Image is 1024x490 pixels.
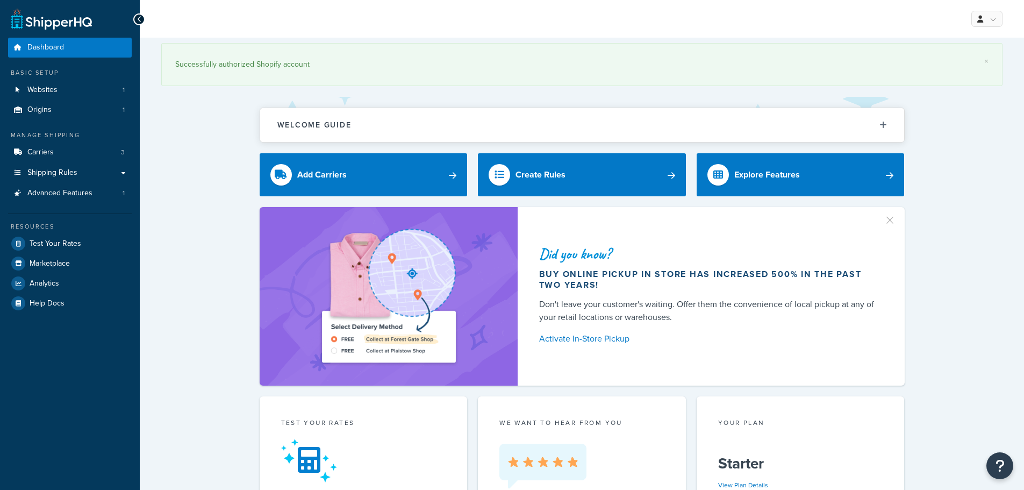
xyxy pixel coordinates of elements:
span: Dashboard [27,43,64,52]
div: Create Rules [515,167,565,182]
a: Carriers3 [8,143,132,162]
button: Welcome Guide [260,108,904,142]
a: × [984,57,989,66]
a: Analytics [8,274,132,293]
span: 1 [123,86,125,95]
span: Help Docs [30,299,65,308]
span: 3 [121,148,125,157]
span: Origins [27,105,52,115]
div: Don't leave your customer's waiting. Offer them the convenience of local pickup at any of your re... [539,298,879,324]
h2: Welcome Guide [277,121,352,129]
div: Add Carriers [297,167,347,182]
span: 1 [123,105,125,115]
div: Buy online pickup in store has increased 500% in the past two years! [539,269,879,290]
div: Your Plan [718,418,883,430]
a: Marketplace [8,254,132,273]
li: Websites [8,80,132,100]
div: Manage Shipping [8,131,132,140]
a: Origins1 [8,100,132,120]
a: View Plan Details [718,480,768,490]
a: Shipping Rules [8,163,132,183]
a: Help Docs [8,294,132,313]
a: Explore Features [697,153,905,196]
p: we want to hear from you [499,418,664,428]
li: Carriers [8,143,132,162]
a: Websites1 [8,80,132,100]
div: Did you know? [539,246,879,261]
div: Resources [8,222,132,231]
li: Advanced Features [8,183,132,203]
h5: Starter [718,455,883,472]
span: Websites [27,86,58,95]
div: Test your rates [281,418,446,430]
a: Dashboard [8,38,132,58]
span: Carriers [27,148,54,157]
a: Advanced Features1 [8,183,132,203]
span: Shipping Rules [27,168,77,177]
span: Advanced Features [27,189,92,198]
img: ad-shirt-map-b0359fc47e01cab431d101c4b569394f6a03f54285957d908178d52f29eb9668.png [291,223,486,370]
a: Activate In-Store Pickup [539,331,879,346]
a: Test Your Rates [8,234,132,253]
li: Origins [8,100,132,120]
div: Explore Features [734,167,800,182]
a: Create Rules [478,153,686,196]
button: Open Resource Center [986,452,1013,479]
span: 1 [123,189,125,198]
div: Basic Setup [8,68,132,77]
span: Analytics [30,279,59,288]
span: Test Your Rates [30,239,81,248]
span: Marketplace [30,259,70,268]
div: Successfully authorized Shopify account [175,57,989,72]
a: Add Carriers [260,153,468,196]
